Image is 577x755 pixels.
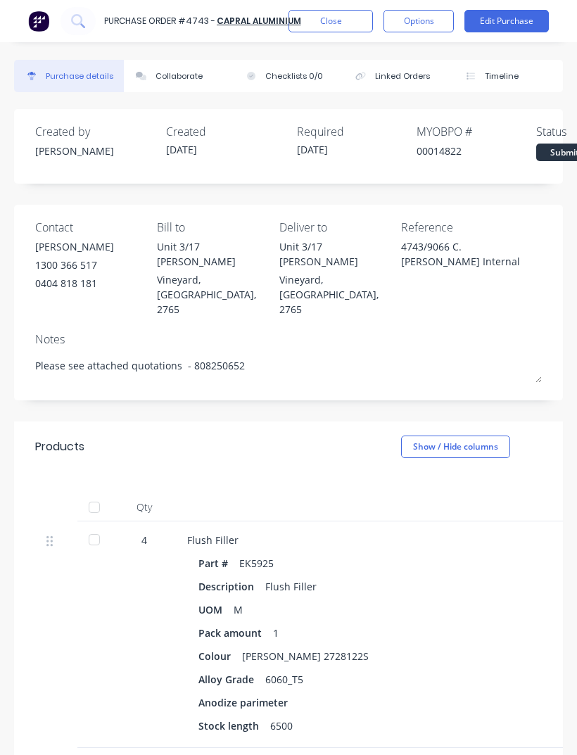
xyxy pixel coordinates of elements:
[166,123,286,140] div: Created
[35,331,542,348] div: Notes
[453,60,563,92] button: Timeline
[35,258,114,272] div: 1300 366 517
[157,272,268,317] div: Vineyard, [GEOGRAPHIC_DATA], 2765
[113,493,176,521] div: Qty
[401,436,510,458] button: Show / Hide columns
[198,553,239,573] div: Part #
[198,623,273,643] div: Pack amount
[198,669,265,690] div: Alloy Grade
[35,276,114,291] div: 0404 818 181
[401,219,542,236] div: Reference
[28,11,49,32] img: Factory
[343,60,453,92] button: Linked Orders
[35,219,146,236] div: Contact
[265,70,323,82] div: Checklists 0/0
[35,239,114,254] div: [PERSON_NAME]
[35,351,542,383] textarea: Please see attached quotations - 808250652
[239,553,274,573] div: EK5925
[157,239,268,269] div: Unit 3/17 [PERSON_NAME]
[242,646,369,666] div: [PERSON_NAME] 2728122S
[383,10,454,32] button: Options
[217,15,301,27] a: Capral Aluminium
[417,123,536,140] div: MYOB PO #
[157,219,268,236] div: Bill to
[279,239,391,269] div: Unit 3/17 [PERSON_NAME]
[35,438,84,455] div: Products
[234,60,343,92] button: Checklists 0/0
[198,576,265,597] div: Description
[375,70,430,82] div: Linked Orders
[265,669,303,690] div: 6060_T5
[279,272,391,317] div: Vineyard, [GEOGRAPHIC_DATA], 2765
[35,144,155,158] div: [PERSON_NAME]
[401,239,542,271] textarea: 4743/9066 C. [PERSON_NAME] Internal Material in [GEOGRAPHIC_DATA]
[104,15,215,27] div: Purchase Order #4743 -
[529,707,563,741] iframe: Intercom live chat
[198,646,242,666] div: Colour
[485,70,519,82] div: Timeline
[124,533,165,547] div: 4
[279,219,391,236] div: Deliver to
[124,60,234,92] button: Collaborate
[198,692,299,713] div: Anodize parimeter
[35,123,155,140] div: Created by
[198,716,270,736] div: Stock length
[156,70,203,82] div: Collaborate
[273,623,279,643] div: 1
[297,123,417,140] div: Required
[265,576,317,597] div: Flush Filler
[270,716,293,736] div: 6500
[234,599,243,620] div: M
[464,10,549,32] button: Edit Purchase
[46,70,113,82] div: Purchase details
[288,10,373,32] button: Close
[417,144,536,158] div: 00014822
[14,60,124,92] button: Purchase details
[198,599,234,620] div: UOM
